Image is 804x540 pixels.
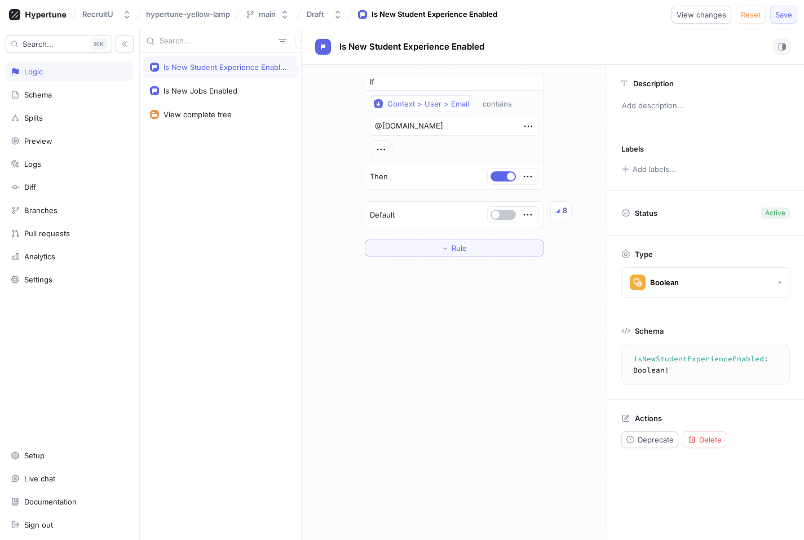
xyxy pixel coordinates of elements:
button: ＋Rule [365,240,544,256]
div: Documentation [24,497,77,506]
div: Analytics [24,252,55,261]
button: Deprecate [621,431,678,448]
span: Save [775,11,792,18]
p: Labels [621,144,644,153]
div: Splits [24,113,43,122]
button: Reset [736,6,766,24]
p: Actions [635,414,662,423]
button: Boolean [621,267,790,298]
button: contains [478,95,528,112]
button: View changes [672,6,731,24]
div: Branches [24,206,58,215]
span: Rule [452,245,467,251]
div: Logs [24,160,41,169]
div: Is New Student Experience Enabled [372,9,497,20]
div: Active [765,208,785,218]
div: Context > User > Email [387,99,469,109]
textarea: @[DOMAIN_NAME] [370,117,539,136]
span: View changes [677,11,726,18]
span: Is New Student Experience Enabled [339,42,484,51]
span: Search... [23,41,54,47]
div: K [90,38,107,50]
button: RecruitU [78,5,136,24]
div: Preview [24,136,52,145]
button: Context > User > Email [370,95,474,112]
div: Schema [24,90,52,99]
div: RecruitU [82,10,113,19]
p: If [370,77,374,88]
p: Description [633,79,674,88]
div: Diff [24,183,36,192]
div: View complete tree [164,110,232,119]
span: Deprecate [638,436,674,443]
div: Is New Jobs Enabled [164,86,237,95]
div: main [259,10,276,19]
div: Pull requests [24,229,70,238]
div: Draft [307,10,324,19]
p: Type [635,250,653,259]
p: Then [370,171,388,183]
input: Search... [160,36,274,47]
div: Boolean [650,278,679,287]
button: main [241,5,294,24]
div: Live chat [24,474,55,483]
div: Settings [24,275,52,284]
span: Delete [699,436,722,443]
p: Default [370,210,395,221]
div: Is New Student Experience Enabled [164,63,286,72]
div: Setup [24,451,45,460]
span: ＋ [441,245,449,251]
div: Logic [24,67,43,76]
button: Add labels... [617,162,679,176]
p: Status [635,205,657,221]
button: Search...K [6,35,112,53]
span: hypertune-yellow-lamp [146,10,230,18]
button: Delete [683,431,726,448]
div: Sign out [24,520,53,529]
button: Draft [302,5,347,24]
p: Schema [635,326,664,335]
span: Reset [741,11,761,18]
button: Save [770,6,797,24]
p: Add description... [617,96,794,116]
div: contains [483,99,512,109]
div: 8 [563,205,567,216]
a: Documentation [6,492,134,511]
